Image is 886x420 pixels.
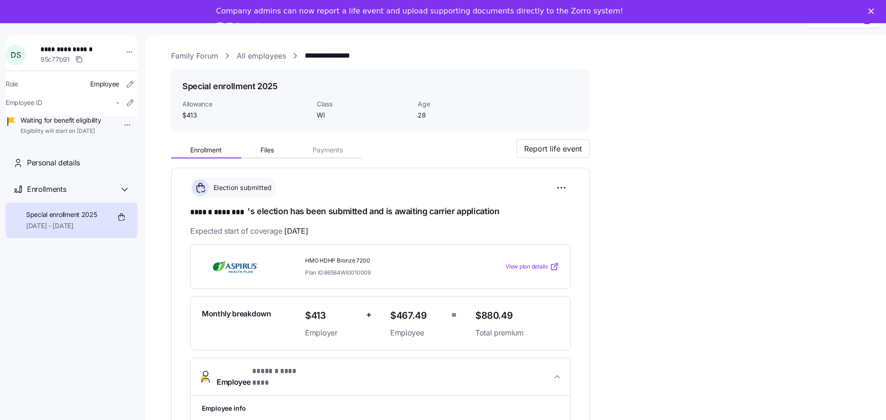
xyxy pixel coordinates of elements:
[418,111,511,120] span: 28
[390,308,444,323] span: $467.49
[182,111,309,120] span: $413
[305,308,359,323] span: $413
[317,99,410,109] span: Class
[390,327,444,339] span: Employee
[26,221,97,230] span: [DATE] - [DATE]
[27,184,66,195] span: Enrollments
[116,98,119,107] span: -
[20,127,101,135] span: Eligibility will start on [DATE]
[26,210,97,219] span: Special enrollment 2025
[216,7,623,16] div: Company admins can now report a life event and upload supporting documents directly to the Zorro ...
[190,205,571,218] h1: 's election has been submitted and is awaiting carrier application
[284,225,308,237] span: [DATE]
[11,51,20,59] span: D S
[237,50,286,62] a: All employees
[211,183,272,192] span: Election submitted
[40,55,70,64] span: 95c77b91
[182,80,278,92] h1: Special enrollment 2025
[516,139,590,158] button: Report life event
[366,308,372,322] span: +
[506,262,559,271] a: View plan details
[317,111,410,120] span: WI
[27,157,80,169] span: Personal details
[6,79,18,89] span: Role
[6,98,42,107] span: Employee ID
[524,143,582,154] span: Report life event
[190,147,222,153] span: Enrollment
[260,147,274,153] span: Files
[313,147,343,153] span: Payments
[20,116,101,125] span: Waiting for benefit eligibility
[475,308,559,323] span: $880.49
[418,99,511,109] span: Age
[475,327,559,339] span: Total premium
[202,308,271,320] span: Monthly breakdown
[305,269,371,276] span: Plan ID: 86584WI0010009
[506,262,548,271] span: View plan details
[451,308,457,322] span: =
[190,225,308,237] span: Expected start of coverage
[305,257,468,265] span: HMO HDHP Bronze 7200
[217,366,313,388] span: Employee
[202,256,269,277] img: Aspirus Health Plan
[305,327,359,339] span: Employer
[202,403,559,413] h1: Employee info
[868,8,878,14] div: Close
[216,21,274,32] a: Take a tour
[182,99,309,109] span: Allowance
[90,79,119,89] span: Employee
[171,50,218,62] a: Family Forum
